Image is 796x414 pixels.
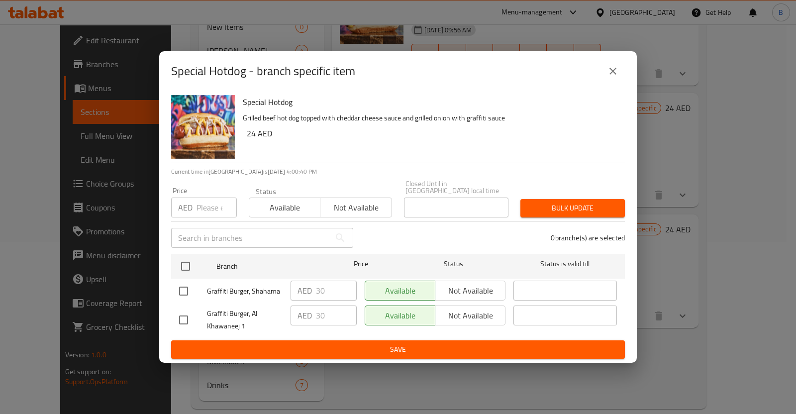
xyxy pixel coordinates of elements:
[207,285,283,298] span: Graffiti Burger, Shahama
[249,198,320,217] button: Available
[316,281,357,301] input: Please enter price
[328,258,394,270] span: Price
[179,343,617,356] span: Save
[320,198,392,217] button: Not available
[171,228,330,248] input: Search in branches
[402,258,505,270] span: Status
[551,233,625,243] p: 0 branche(s) are selected
[171,63,355,79] h2: Special Hotdog - branch specific item
[171,340,625,359] button: Save
[243,95,617,109] h6: Special Hotdog
[520,199,625,217] button: Bulk update
[601,59,625,83] button: close
[243,112,617,124] p: Grilled beef hot dog topped with cheddar cheese sauce and grilled onion with graffiti sauce
[298,310,312,321] p: AED
[247,126,617,140] h6: 24 AED
[513,258,617,270] span: Status is valid till
[216,260,320,273] span: Branch
[324,201,388,215] span: Not available
[171,95,235,159] img: Special Hotdog
[207,308,283,332] span: Graffiti Burger, Al Khawaneej 1
[316,306,357,325] input: Please enter price
[178,202,193,213] p: AED
[298,285,312,297] p: AED
[528,202,617,214] span: Bulk update
[197,198,237,217] input: Please enter price
[253,201,316,215] span: Available
[171,167,625,176] p: Current time in [GEOGRAPHIC_DATA] is [DATE] 4:00:40 PM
